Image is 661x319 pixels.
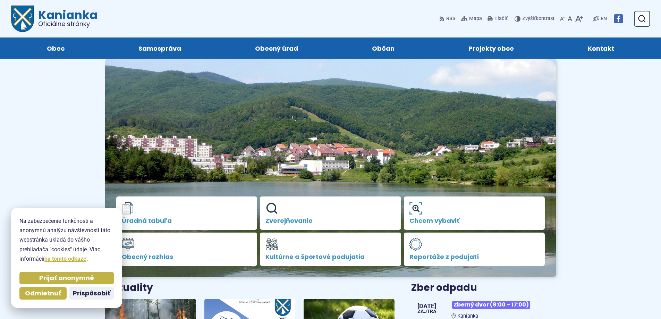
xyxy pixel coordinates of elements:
[446,15,456,23] span: RSS
[515,11,556,26] button: Zvýšiťkontrast
[34,9,98,27] h1: Kanianka
[439,11,457,26] a: RSS
[11,6,98,32] a: Logo Kanianka, prejsť na domovskú stránku.
[559,11,566,26] button: Zmenšiť veľkosť písma
[494,16,508,22] span: Tlačiť
[138,37,181,59] span: Samospráva
[566,11,574,26] button: Nastaviť pôvodnú veľkosť písma
[116,196,257,230] a: Úradná tabuľa
[69,287,114,300] button: Prispôsobiť
[44,255,86,262] a: na tomto odkaze
[599,15,608,23] a: EN
[574,11,584,26] button: Zväčšiť veľkosť písma
[522,16,536,22] span: Zvýšiť
[122,253,252,260] span: Obecný rozhlas
[469,15,482,23] span: Mapa
[260,233,401,266] a: Kultúrne a športové podujatia
[105,283,153,293] h3: Aktuality
[404,196,545,230] a: Chcem vybaviť
[342,37,425,59] a: Občan
[116,233,257,266] a: Obecný rozhlas
[417,303,437,309] span: [DATE]
[522,16,554,22] span: kontrast
[39,274,94,282] span: Prijať anonymné
[25,289,61,297] span: Odmietnuť
[588,37,614,59] span: Kontakt
[614,14,623,23] img: Prejsť na Facebook stránku
[417,309,437,314] span: Zajtra
[19,287,67,300] button: Odmietnuť
[19,216,114,263] p: Na zabezpečenie funkčnosti a anonymnú analýzu návštevnosti táto webstránka ukladá do vášho prehli...
[409,253,540,260] span: Reportáže z podujatí
[73,289,110,297] span: Prispôsobiť
[11,6,34,32] img: Prejsť na domovskú stránku
[457,313,478,319] span: Kanianka
[38,21,98,27] span: Oficiálne stránky
[601,15,607,23] span: EN
[372,37,395,59] span: Občan
[17,37,94,59] a: Obec
[108,37,211,59] a: Samospráva
[260,196,401,230] a: Zverejňovanie
[255,37,298,59] span: Obecný úrad
[409,217,540,224] span: Chcem vybaviť
[468,37,514,59] span: Projekty obce
[439,37,544,59] a: Projekty obce
[411,283,556,293] h3: Zber odpadu
[225,37,328,59] a: Obecný úrad
[19,272,114,284] button: Prijať anonymné
[558,37,644,59] a: Kontakt
[122,217,252,224] span: Úradná tabuľa
[452,301,530,309] span: Zberný dvor (9:00 – 17:00)
[265,217,396,224] span: Zverejňovanie
[411,298,556,319] a: Zberný dvor (9:00 – 17:00) Kanianka [DATE] Zajtra
[486,11,509,26] button: Tlačiť
[404,233,545,266] a: Reportáže z podujatí
[460,11,483,26] a: Mapa
[265,253,396,260] span: Kultúrne a športové podujatia
[47,37,65,59] span: Obec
